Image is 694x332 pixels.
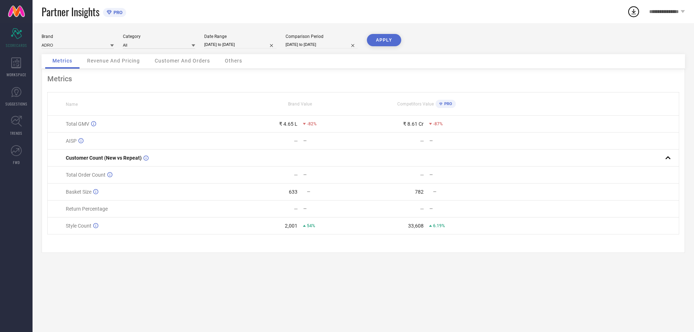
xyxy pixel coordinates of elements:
span: WORKSPACE [7,72,26,77]
span: SCORECARDS [6,43,27,48]
span: PRO [442,102,452,106]
div: — [294,172,298,178]
div: — [420,172,424,178]
div: 33,608 [408,223,424,229]
span: Partner Insights [42,4,99,19]
span: Metrics [52,58,72,64]
span: AISP [66,138,77,144]
span: — [307,189,310,194]
span: Total GMV [66,121,89,127]
span: -87% [433,121,443,126]
div: — [429,206,489,211]
input: Select comparison period [286,41,358,48]
span: Revenue And Pricing [87,58,140,64]
div: 2,001 [285,223,297,229]
span: Name [66,102,78,107]
span: SUGGESTIONS [5,101,27,107]
div: — [303,138,363,143]
div: Category [123,34,195,39]
div: Open download list [627,5,640,18]
span: Others [225,58,242,64]
span: 54% [307,223,315,228]
div: ₹ 8.61 Cr [403,121,424,127]
div: Metrics [47,74,679,83]
div: 782 [415,189,424,195]
div: ₹ 4.65 L [279,121,297,127]
div: — [294,138,298,144]
span: — [433,189,436,194]
input: Select date range [204,41,277,48]
button: APPLY [367,34,401,46]
div: — [420,206,424,212]
div: — [429,138,489,143]
div: — [294,206,298,212]
div: — [429,172,489,177]
span: Customer And Orders [155,58,210,64]
div: Comparison Period [286,34,358,39]
span: Competitors Value [397,102,434,107]
span: Return Percentage [66,206,108,212]
span: TRENDS [10,130,22,136]
span: 6.19% [433,223,445,228]
span: Customer Count (New vs Repeat) [66,155,142,161]
span: Total Order Count [66,172,106,178]
div: 633 [289,189,297,195]
span: Style Count [66,223,91,229]
span: -82% [307,121,317,126]
span: Basket Size [66,189,91,195]
span: Brand Value [288,102,312,107]
div: — [303,172,363,177]
span: PRO [112,10,123,15]
div: Date Range [204,34,277,39]
div: Brand [42,34,114,39]
span: FWD [13,160,20,165]
div: — [420,138,424,144]
div: — [303,206,363,211]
